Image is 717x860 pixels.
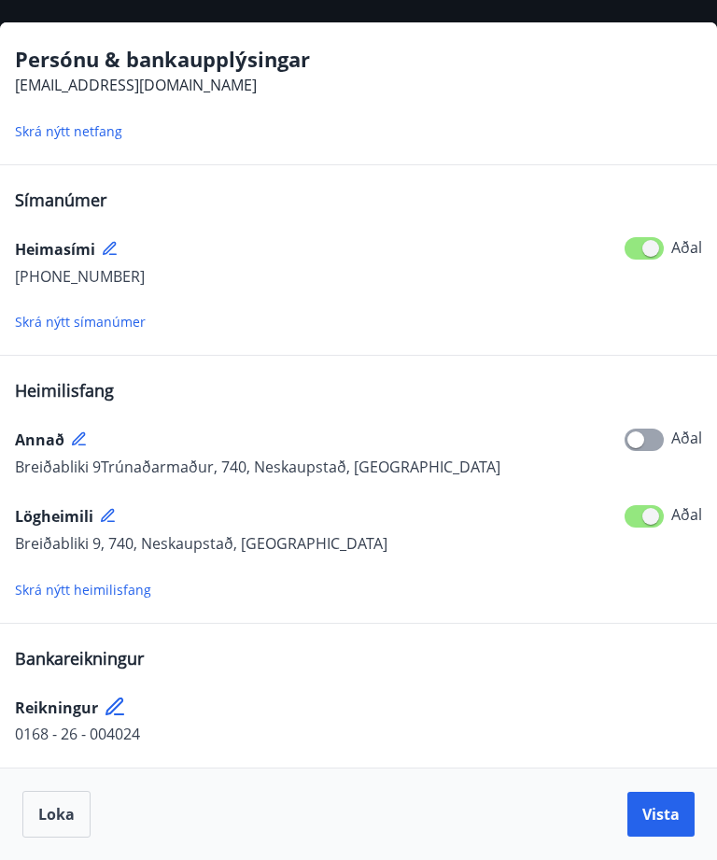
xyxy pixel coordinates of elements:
[642,804,680,825] span: Vista
[15,122,122,140] span: Skrá nýtt netfang
[15,724,140,744] span: 0168 - 26 - 004024
[15,45,702,73] h4: Persónu & bankaupplýsingar
[15,266,145,287] span: [PHONE_NUMBER]
[627,792,695,837] button: Vista
[15,698,98,718] span: Reikningur
[15,239,95,260] span: Heimasími
[15,581,151,599] span: Skrá nýtt heimilisfang
[15,189,106,211] span: Símanúmer
[671,504,702,525] span: Aðal
[15,533,387,554] span: Breiðabliki 9, 740, Neskaupstað, [GEOGRAPHIC_DATA]
[671,237,702,258] span: Aðal
[22,791,91,838] button: Loka
[15,430,64,450] span: Annað
[38,804,75,825] span: Loka
[15,506,93,527] span: Lögheimili
[671,428,702,448] span: Aðal
[15,457,500,477] span: Breiðabliki 9Trúnaðarmaður, 740, Neskaupstað, [GEOGRAPHIC_DATA]
[15,313,146,331] span: Skrá nýtt símanúmer
[15,647,144,670] span: Bankareikningur
[15,379,114,402] span: Heimilisfang
[15,75,257,95] span: [EMAIL_ADDRESS][DOMAIN_NAME]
